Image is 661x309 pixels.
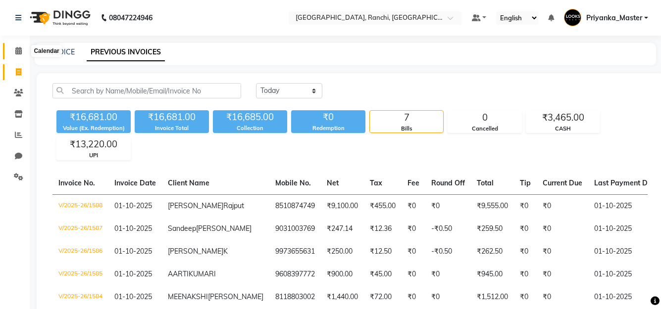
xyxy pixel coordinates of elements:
[57,151,130,160] div: UPI
[425,263,471,286] td: ₹0
[52,218,108,240] td: V/2025-26/1587
[364,286,402,309] td: ₹72.00
[402,240,425,263] td: ₹0
[514,194,537,218] td: ₹0
[321,263,364,286] td: ₹900.00
[514,218,537,240] td: ₹0
[471,263,514,286] td: ₹945.00
[114,201,152,210] span: 01-10-2025
[364,240,402,263] td: ₹12.50
[425,194,471,218] td: ₹0
[370,178,382,187] span: Tax
[168,269,189,278] span: AARTI
[514,263,537,286] td: ₹0
[269,263,321,286] td: 9608397772
[407,178,419,187] span: Fee
[431,178,465,187] span: Round Off
[471,286,514,309] td: ₹1,512.00
[25,4,93,32] img: logo
[526,111,600,125] div: ₹3,465.00
[526,125,600,133] div: CASH
[471,194,514,218] td: ₹9,555.00
[370,111,443,125] div: 7
[213,110,287,124] div: ₹16,685.00
[52,240,108,263] td: V/2025-26/1586
[196,224,252,233] span: [PERSON_NAME]
[471,218,514,240] td: ₹259.50
[269,218,321,240] td: 9031003769
[223,247,228,256] span: K
[291,110,365,124] div: ₹0
[135,124,209,132] div: Invoice Total
[87,44,165,61] a: PREVIOUS INVOICES
[321,194,364,218] td: ₹9,100.00
[537,218,588,240] td: ₹0
[537,240,588,263] td: ₹0
[114,269,152,278] span: 01-10-2025
[586,13,642,23] span: Priyanka_Master
[269,240,321,263] td: 9973655631
[364,194,402,218] td: ₹455.00
[425,218,471,240] td: -₹0.50
[31,45,61,57] div: Calendar
[425,286,471,309] td: ₹0
[425,240,471,263] td: -₹0.50
[514,240,537,263] td: ₹0
[114,247,152,256] span: 01-10-2025
[327,178,339,187] span: Net
[189,269,216,278] span: KUMARI
[321,286,364,309] td: ₹1,440.00
[52,286,108,309] td: V/2025-26/1584
[448,125,521,133] div: Cancelled
[471,240,514,263] td: ₹262.50
[448,111,521,125] div: 0
[537,194,588,218] td: ₹0
[275,178,311,187] span: Mobile No.
[208,292,263,301] span: [PERSON_NAME]
[135,110,209,124] div: ₹16,681.00
[223,201,244,210] span: Rajput
[520,178,531,187] span: Tip
[56,124,131,132] div: Value (Ex. Redemption)
[52,263,108,286] td: V/2025-26/1585
[114,178,156,187] span: Invoice Date
[168,201,223,210] span: [PERSON_NAME]
[364,218,402,240] td: ₹12.36
[291,124,365,132] div: Redemption
[594,178,659,187] span: Last Payment Date
[402,263,425,286] td: ₹0
[168,178,209,187] span: Client Name
[564,9,581,26] img: Priyanka_Master
[321,218,364,240] td: ₹247.14
[269,194,321,218] td: 8510874749
[52,194,108,218] td: V/2025-26/1588
[168,224,196,233] span: Sandeep
[213,124,287,132] div: Collection
[56,110,131,124] div: ₹16,681.00
[402,286,425,309] td: ₹0
[269,286,321,309] td: 8118803002
[402,194,425,218] td: ₹0
[52,83,241,98] input: Search by Name/Mobile/Email/Invoice No
[537,286,588,309] td: ₹0
[168,292,208,301] span: MEENAKSHI
[514,286,537,309] td: ₹0
[370,125,443,133] div: Bills
[364,263,402,286] td: ₹45.00
[168,247,223,256] span: [PERSON_NAME]
[477,178,494,187] span: Total
[537,263,588,286] td: ₹0
[114,224,152,233] span: 01-10-2025
[321,240,364,263] td: ₹250.00
[109,4,153,32] b: 08047224946
[114,292,152,301] span: 01-10-2025
[402,218,425,240] td: ₹0
[543,178,582,187] span: Current Due
[58,178,95,187] span: Invoice No.
[57,137,130,151] div: ₹13,220.00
